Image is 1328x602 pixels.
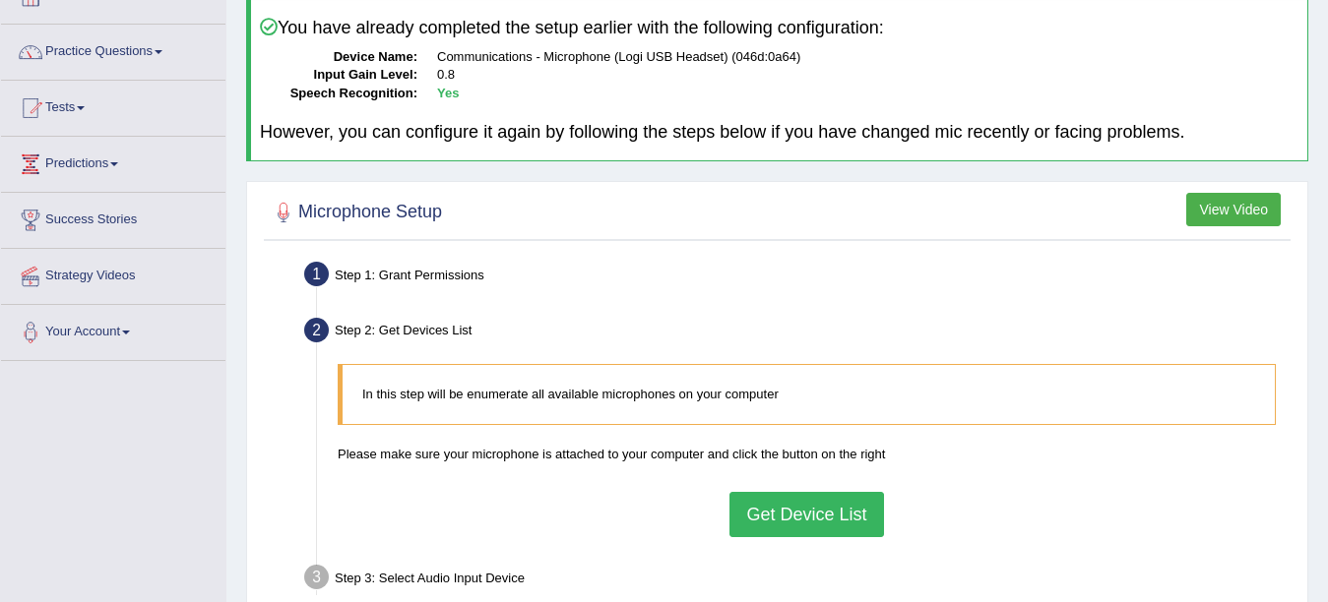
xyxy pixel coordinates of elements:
[1,137,225,186] a: Predictions
[260,123,1298,143] h4: However, you can configure it again by following the steps below if you have changed mic recently...
[1,193,225,242] a: Success Stories
[295,312,1298,355] div: Step 2: Get Devices List
[1,305,225,354] a: Your Account
[260,85,417,103] dt: Speech Recognition:
[338,364,1276,424] blockquote: In this step will be enumerate all available microphones on your computer
[260,48,417,67] dt: Device Name:
[729,492,883,537] button: Get Device List
[437,86,459,100] b: Yes
[1,25,225,74] a: Practice Questions
[295,559,1298,602] div: Step 3: Select Audio Input Device
[295,256,1298,299] div: Step 1: Grant Permissions
[338,445,1276,463] p: Please make sure your microphone is attached to your computer and click the button on the right
[437,48,1298,67] dd: Communications - Microphone (Logi USB Headset) (046d:0a64)
[260,18,1298,38] h4: You have already completed the setup earlier with the following configuration:
[1186,193,1281,226] button: View Video
[1,81,225,130] a: Tests
[260,66,417,85] dt: Input Gain Level:
[437,66,1298,85] dd: 0.8
[1,249,225,298] a: Strategy Videos
[269,198,442,227] h2: Microphone Setup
